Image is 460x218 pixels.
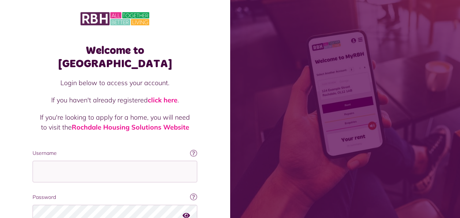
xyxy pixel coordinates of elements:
p: If you haven't already registered . [40,95,190,105]
label: Password [33,193,197,201]
p: If you're looking to apply for a home, you will need to visit the [40,112,190,132]
p: Login below to access your account. [40,78,190,88]
a: Rochdale Housing Solutions Website [72,123,189,131]
h1: Welcome to [GEOGRAPHIC_DATA] [33,44,197,70]
img: MyRBH [81,11,149,26]
label: Username [33,149,197,157]
a: click here [148,96,177,104]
